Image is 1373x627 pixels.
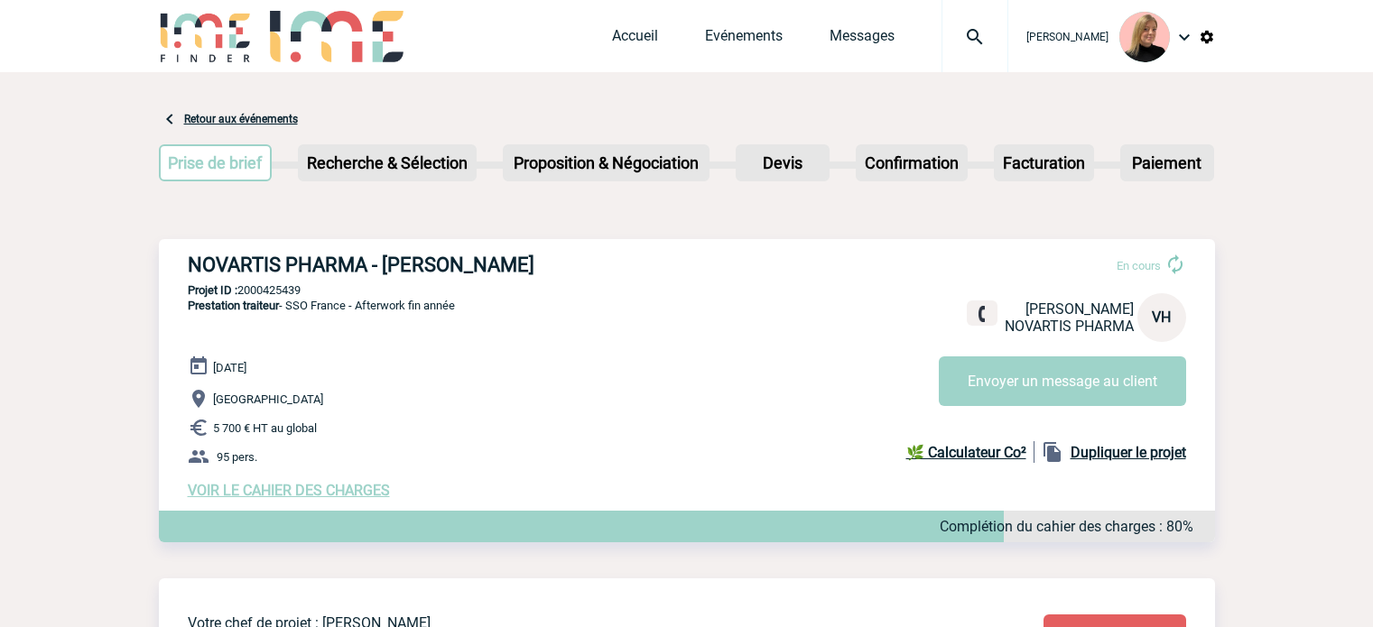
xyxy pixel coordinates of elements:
img: 131233-0.png [1119,12,1170,62]
img: IME-Finder [159,11,253,62]
b: 🌿 Calculateur Co² [906,444,1026,461]
span: 5 700 € HT au global [213,421,317,435]
a: VOIR LE CAHIER DES CHARGES [188,482,390,499]
a: Accueil [612,27,658,52]
a: 🌿 Calculateur Co² [906,441,1034,463]
b: Projet ID : [188,283,237,297]
p: Confirmation [858,146,966,180]
img: fixe.png [974,306,990,322]
img: file_copy-black-24dp.png [1042,441,1063,463]
span: VH [1152,309,1171,326]
h3: NOVARTIS PHARMA - [PERSON_NAME] [188,254,729,276]
span: [GEOGRAPHIC_DATA] [213,392,323,406]
a: Messages [830,27,895,52]
button: Envoyer un message au client [939,356,1186,406]
span: 95 pers. [217,450,257,464]
p: Paiement [1122,146,1212,180]
p: Devis [738,146,828,180]
span: Prestation traiteur [188,299,279,312]
p: Prise de brief [161,146,271,180]
span: [DATE] [213,361,246,374]
p: Facturation [996,146,1092,180]
p: 2000425439 [159,283,1215,297]
p: Proposition & Négociation [505,146,708,180]
span: [PERSON_NAME] [1026,31,1109,43]
span: NOVARTIS PHARMA [1005,318,1134,335]
p: Recherche & Sélection [300,146,475,180]
a: Retour aux événements [184,113,298,125]
span: [PERSON_NAME] [1025,300,1134,318]
a: Evénements [705,27,783,52]
b: Dupliquer le projet [1071,444,1186,461]
span: - SSO France - Afterwork fin année [188,299,455,312]
span: En cours [1117,259,1161,272]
